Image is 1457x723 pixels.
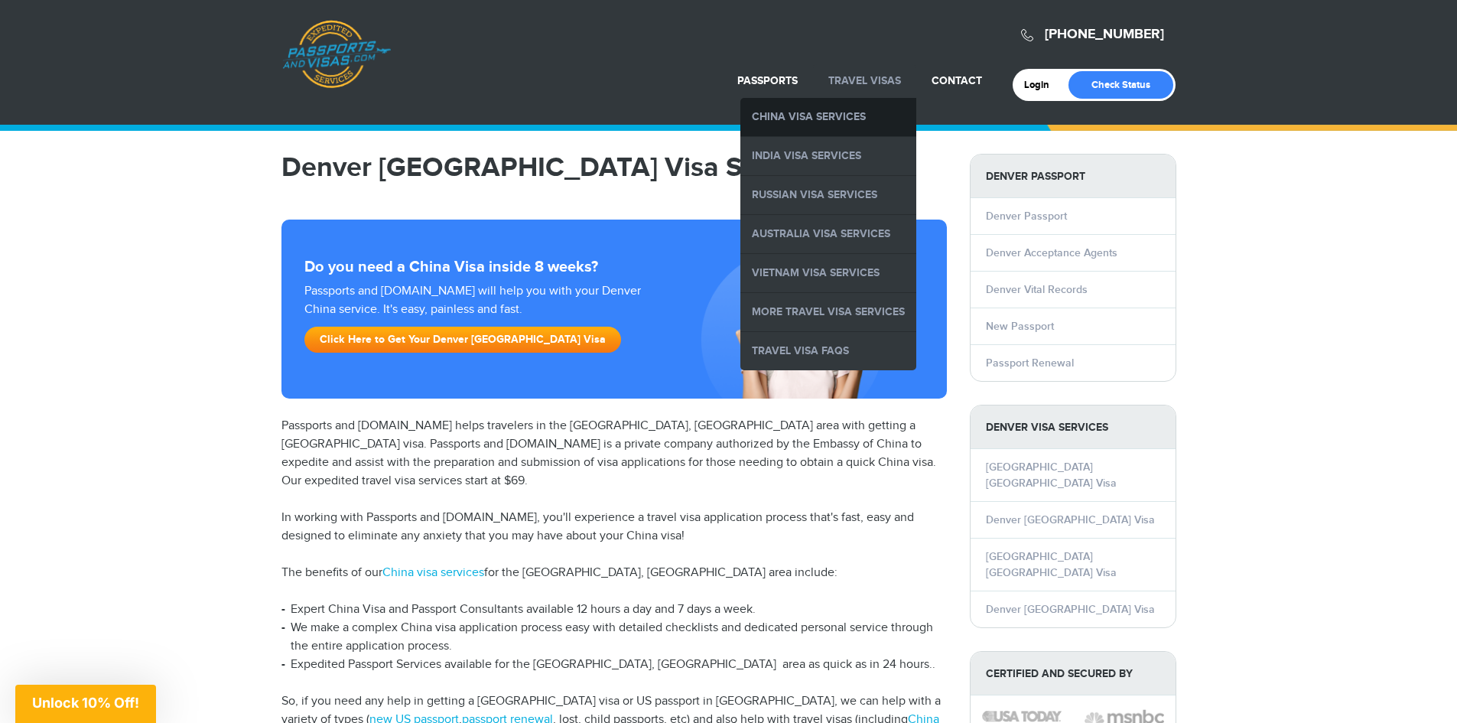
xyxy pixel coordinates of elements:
[986,461,1117,490] a: [GEOGRAPHIC_DATA] [GEOGRAPHIC_DATA] Visa
[32,695,139,711] span: Unlock 10% Off!
[298,282,667,360] div: Passports and [DOMAIN_NAME] will help you with your Denver China service. It's easy, painless and...
[971,652,1176,695] strong: Certified and Secured by
[304,258,924,276] strong: Do you need a China Visa inside 8 weeks?
[971,155,1176,198] strong: Denver Passport
[740,254,916,292] a: Vietnam Visa Services
[281,417,947,490] p: Passports and [DOMAIN_NAME] helps travelers in the [GEOGRAPHIC_DATA], [GEOGRAPHIC_DATA] area with...
[986,357,1074,370] a: Passport Renewal
[828,74,901,87] a: Travel Visas
[740,176,916,214] a: Russian Visa Services
[282,20,391,89] a: Passports & [DOMAIN_NAME]
[281,619,947,656] li: We make a complex China visa application process easy with detailed checklists and dedicated pers...
[15,685,156,723] div: Unlock 10% Off!
[1024,79,1060,91] a: Login
[281,154,947,181] h1: Denver [GEOGRAPHIC_DATA] Visa Services
[740,98,916,136] a: China Visa Services
[986,513,1155,526] a: Denver [GEOGRAPHIC_DATA] Visa
[1045,26,1164,43] a: [PHONE_NUMBER]
[740,215,916,253] a: Australia Visa Services
[971,405,1176,449] strong: Denver Visa Services
[986,320,1054,333] a: New Passport
[740,332,916,370] a: Travel Visa FAQs
[986,283,1088,296] a: Denver Vital Records
[986,246,1117,259] a: Denver Acceptance Agents
[932,74,982,87] a: Contact
[986,603,1155,616] a: Denver [GEOGRAPHIC_DATA] Visa
[1068,71,1173,99] a: Check Status
[382,565,484,580] a: China visa services
[281,564,947,582] p: The benefits of our for the [GEOGRAPHIC_DATA], [GEOGRAPHIC_DATA] area include:
[281,601,947,619] li: Expert China Visa and Passport Consultants available 12 hours a day and 7 days a week.
[737,74,798,87] a: Passports
[281,509,947,546] p: In working with Passports and [DOMAIN_NAME], you'll experience a travel visa application process ...
[304,327,621,353] a: Click Here to Get Your Denver [GEOGRAPHIC_DATA] Visa
[281,656,947,674] li: Expedited Passport Services available for the [GEOGRAPHIC_DATA], [GEOGRAPHIC_DATA] area as quick ...
[986,210,1067,223] a: Denver Passport
[986,550,1117,579] a: [GEOGRAPHIC_DATA] [GEOGRAPHIC_DATA] Visa
[740,137,916,175] a: India Visa Services
[982,711,1062,721] img: image description
[740,293,916,331] a: More Travel Visa Services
